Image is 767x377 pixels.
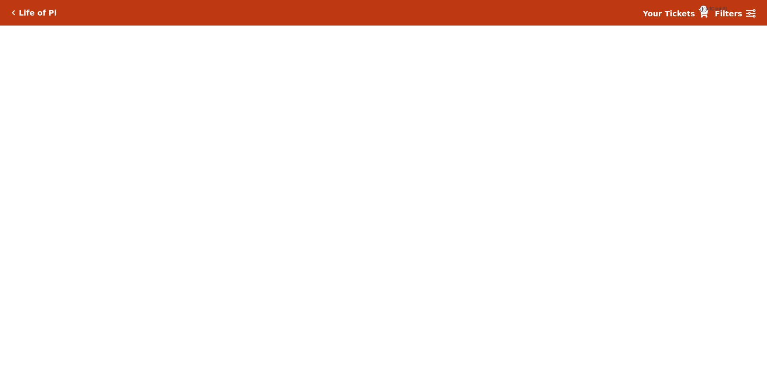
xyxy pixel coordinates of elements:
a: Your Tickets {{cartCount}} [643,8,708,20]
span: {{cartCount}} [700,5,707,12]
a: Filters [715,8,755,20]
h5: Life of Pi [19,8,57,18]
a: Click here to go back to filters [12,10,15,16]
strong: Filters [715,9,742,18]
strong: Your Tickets [643,9,695,18]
